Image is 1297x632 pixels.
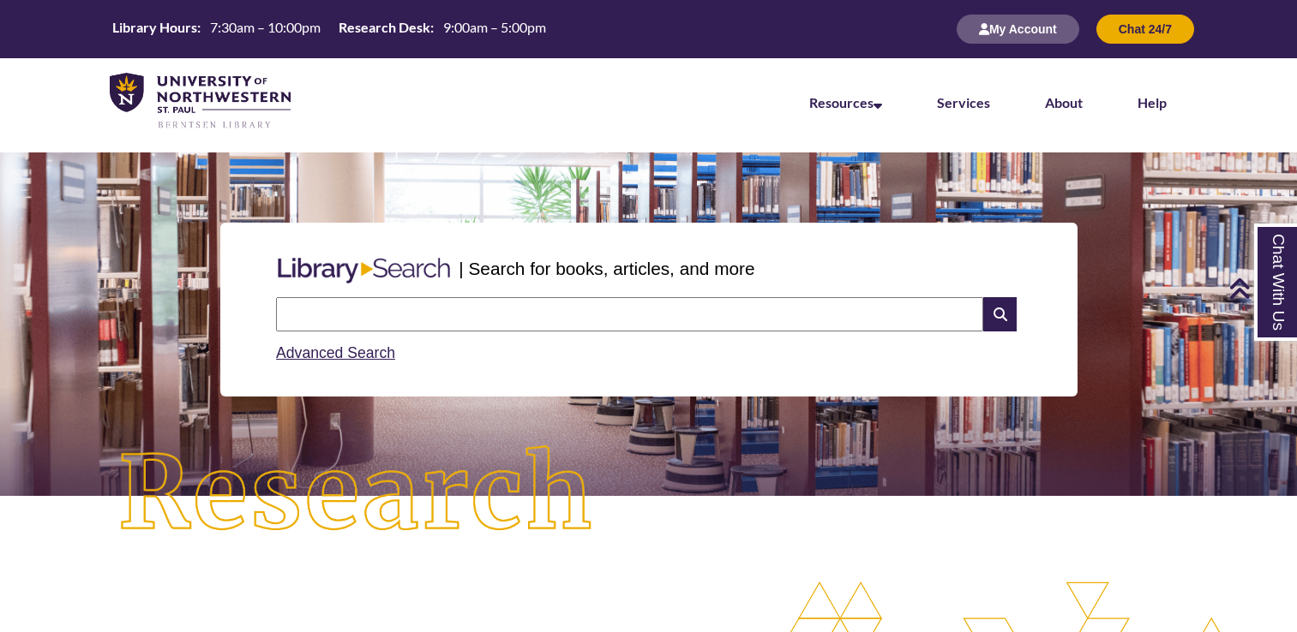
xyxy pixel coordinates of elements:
[105,18,203,37] th: Library Hours:
[1228,277,1293,300] a: Back to Top
[1138,94,1167,110] a: Help
[1045,94,1083,110] a: About
[65,393,649,596] img: Research
[269,251,459,290] img: Libary Search
[105,18,553,39] table: Hours Today
[210,19,321,35] span: 7:30am – 10:00pm
[332,18,436,37] th: Research Desk:
[809,94,882,110] a: Resources
[983,297,1016,331] i: Search
[443,19,546,35] span: 9:00am – 5:00pm
[276,344,395,361] a: Advanced Search
[110,73,291,130] img: UNWSP Library Logo
[957,21,1079,36] a: My Account
[957,15,1079,44] button: My Account
[459,255,754,282] p: | Search for books, articles, and more
[1096,21,1194,36] a: Chat 24/7
[105,18,553,41] a: Hours Today
[1096,15,1194,44] button: Chat 24/7
[937,94,990,110] a: Services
